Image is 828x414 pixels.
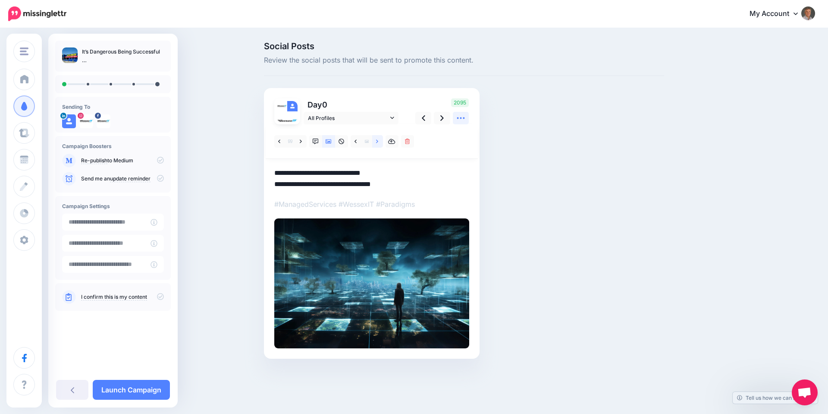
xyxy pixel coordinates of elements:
[277,111,298,132] img: 327928650_673138581274106_3875633941848458916_n-bsa154355.jpg
[741,3,815,25] a: My Account
[81,157,164,164] p: to Medium
[97,114,110,128] img: 298904122_491295303008062_5151176161762072367_n-bsa154353.jpg
[274,199,469,210] p: #ManagedServices #WessexIT #Paradigms
[264,55,664,66] span: Review the social posts that will be sent to promote this content.
[62,203,164,209] h4: Campaign Settings
[451,98,469,107] span: 2095
[304,112,398,124] a: All Profiles
[8,6,66,21] img: Missinglettr
[110,175,151,182] a: update reminder
[264,42,664,51] span: Social Posts
[62,143,164,149] h4: Campaign Boosters
[304,98,400,111] p: Day
[82,47,164,65] p: It’s Dangerous Being Successful …
[81,157,107,164] a: Re-publish
[62,114,76,128] img: user_default_image.png
[322,100,327,109] span: 0
[20,47,28,55] img: menu.png
[274,218,469,348] img: 9cb86f02facb535713b0b2fb4a81ec0b.jpg
[62,47,78,63] img: b2a43435982619d5ee5b50a8c407ab24_thumb.jpg
[79,114,93,128] img: 327928650_673138581274106_3875633941848458916_n-bsa154355.jpg
[792,379,818,405] div: Open chat
[62,104,164,110] h4: Sending To
[81,175,164,183] p: Send me an
[81,294,147,300] a: I confirm this is my content
[733,392,818,404] a: Tell us how we can improve
[308,114,388,123] span: All Profiles
[277,101,287,111] img: 298904122_491295303008062_5151176161762072367_n-bsa154353.jpg
[287,101,298,111] img: user_default_image.png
